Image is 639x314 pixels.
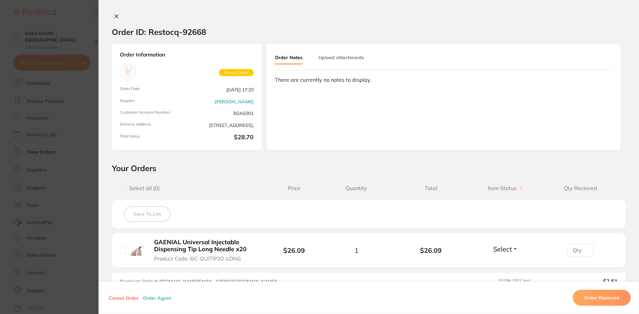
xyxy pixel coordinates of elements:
div: There are currently no notes to display. [275,77,612,83]
span: Select all ( 0 ) [126,185,160,191]
span: Price [269,185,319,191]
b: GAENIAL Universal Injectable Dispensing Tip Long Needle x20 [154,239,257,253]
b: $26.09 [394,247,468,254]
h2: Order ID: Restocq- 92668 [112,27,206,37]
span: Order Date [120,86,184,93]
button: Order Notes [275,52,303,64]
span: 3OAS001 [189,110,254,117]
button: Cancel Order [107,295,141,301]
button: Save To List [124,206,170,222]
button: Order Received [573,290,631,306]
span: [STREET_ADDRESS], [189,122,254,129]
b: $26.09 [283,246,305,255]
h2: Your Orders [112,163,626,173]
span: 1 [354,247,358,254]
span: Quantity [319,185,393,191]
span: Customer Account Number [120,110,184,117]
button: Upload attachments [319,52,364,63]
span: Supplier [120,98,184,105]
b: $28.70 [189,134,254,142]
img: Henry Schein Halas [121,66,134,78]
span: Placed Order [219,69,254,76]
span: Total Value [120,134,184,142]
output: $2.61 [560,278,618,284]
button: GAENIAL Universal Injectable Dispensing Tip Long Needle x20 Product Code: GC-GUITIP20-LONG [152,239,259,262]
img: GAENIAL Universal Injectable Dispensing Tip Long Needle x20 [131,242,147,258]
span: Select [493,245,512,253]
a: [PERSON_NAME] [215,99,254,104]
span: Total [394,185,468,191]
span: Recipient: Default ( [DOMAIN_NAME][EMAIL_ADDRESS][DOMAIN_NAME] ) [120,278,277,284]
span: [DATE] 17:20 [189,86,254,93]
span: Item Status [468,185,543,191]
span: Delivery Address [120,122,184,129]
span: Qty Received [543,185,618,191]
span: Product Code: GC-GUITIP20-LONG [154,256,241,262]
button: Order Again [141,295,173,301]
strong: Order Information [120,52,254,59]
button: Select [491,245,520,253]
span: 10.0 % GST Incl. [498,278,555,284]
input: Qty [567,244,594,257]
